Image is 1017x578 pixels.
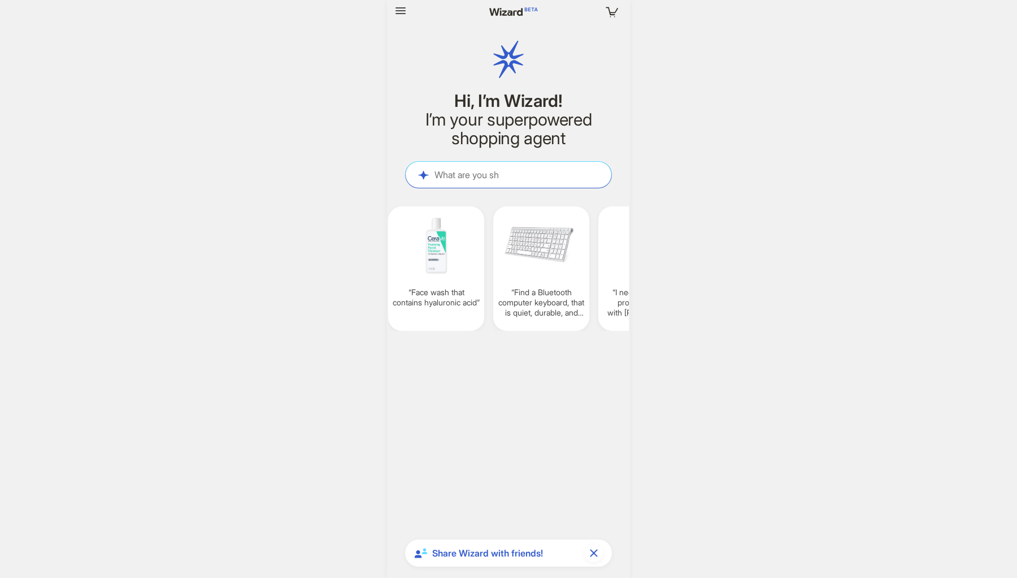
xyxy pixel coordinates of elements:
q: I need help finding products to help with [PERSON_NAME] management [603,287,690,318]
span: Share Wizard with friends! [432,547,580,559]
div: Face wash that contains hyaluronic acid [388,206,484,331]
h2: I’m your superpowered shopping agent [405,110,612,148]
div: I need help finding products to help with [PERSON_NAME] management [598,206,694,331]
img: I%20need%20help%20finding%20products%20to%20help%20with%20beard%20management-3f522821.png [603,213,690,278]
img: Face%20wash%20that%20contains%20hyaluronic%20acid-6f0c777e.png [393,213,480,278]
div: Find a Bluetooth computer keyboard, that is quiet, durable, and has long battery life [493,206,589,331]
img: Find%20a%20Bluetooth%20computer%20keyboard_%20that%20is%20quiet_%20durable_%20and%20has%20long%20... [498,213,585,278]
div: Share Wizard with friends! [405,540,612,567]
q: Find a Bluetooth computer keyboard, that is quiet, durable, and has long battery life [498,287,585,318]
q: Face wash that contains hyaluronic acid [393,287,480,308]
h1: Hi, I’m Wizard! [405,92,612,110]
